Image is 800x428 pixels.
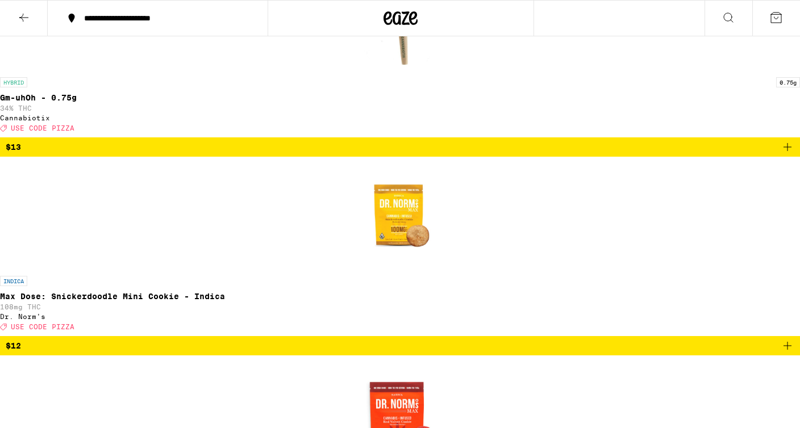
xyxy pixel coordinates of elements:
span: $13 [6,142,21,152]
img: Dr. Norm's - Max Dose: Snickerdoodle Mini Cookie - Indica [343,157,457,270]
span: USE CODE PIZZA [11,323,74,330]
span: $12 [6,341,21,350]
p: 0.75g [776,77,800,87]
span: USE CODE PIZZA [11,124,74,132]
